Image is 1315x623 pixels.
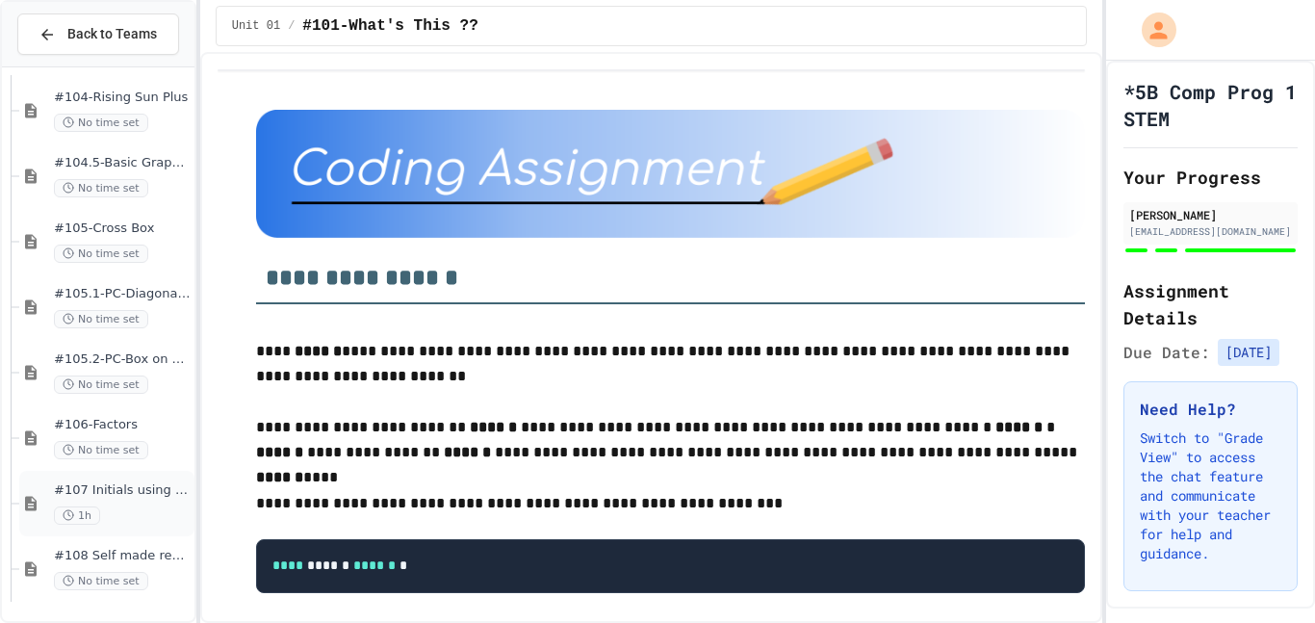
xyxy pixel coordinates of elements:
h2: Your Progress [1123,164,1298,191]
span: Unit 01 [232,18,280,34]
h1: *5B Comp Prog 1 STEM [1123,78,1298,132]
span: No time set [54,441,148,459]
span: No time set [54,114,148,132]
span: #107 Initials using shapes(11pts) [54,482,191,499]
span: 1h [54,506,100,525]
span: No time set [54,310,148,328]
span: No time set [54,179,148,197]
span: #105.1-PC-Diagonal line [54,286,191,302]
span: [DATE] [1218,339,1279,366]
p: Switch to "Grade View" to access the chat feature and communicate with your teacher for help and ... [1140,428,1281,563]
span: No time set [54,245,148,263]
span: #106-Factors [54,417,191,433]
div: [PERSON_NAME] [1129,206,1292,223]
span: #108 Self made review (15pts) [54,548,191,564]
div: [EMAIL_ADDRESS][DOMAIN_NAME] [1129,224,1292,239]
h3: Need Help? [1140,398,1281,421]
span: / [288,18,295,34]
span: Back to Teams [67,24,157,44]
span: #104-Rising Sun Plus [54,90,191,106]
span: Due Date: [1123,341,1210,364]
button: Back to Teams [17,13,179,55]
span: #101-What's This ?? [302,14,477,38]
span: #105.2-PC-Box on Box [54,351,191,368]
h2: Assignment Details [1123,277,1298,331]
span: #105-Cross Box [54,221,191,237]
span: No time set [54,572,148,590]
div: My Account [1122,8,1181,52]
span: #104.5-Basic Graphics Review [54,155,191,171]
span: No time set [54,376,148,394]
